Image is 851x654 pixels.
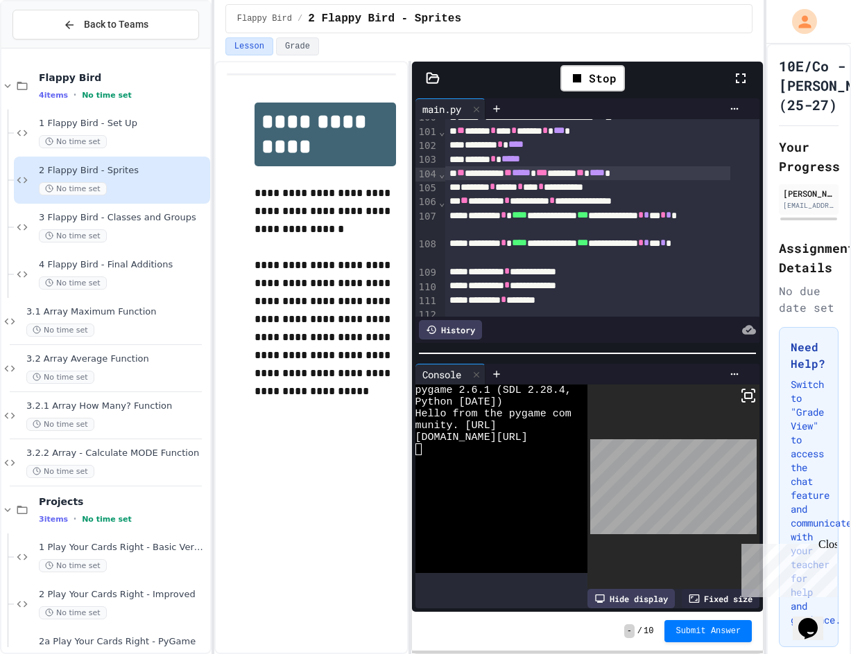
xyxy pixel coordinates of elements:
div: Console [415,364,485,385]
iframe: chat widget [736,538,837,597]
h2: Your Progress [779,137,839,176]
div: Hide display [587,589,675,608]
span: • [74,513,76,524]
div: 101 [415,125,438,139]
span: Flappy Bird [39,71,207,84]
h2: Assignment Details [779,238,839,277]
span: 2a Play Your Cards Right - PyGame [39,636,207,648]
div: My Account [777,6,820,37]
span: / [298,13,302,24]
span: No time set [39,606,107,619]
span: 3.2.2 Array - Calculate MODE Function [26,448,207,459]
span: No time set [39,135,107,148]
span: No time set [39,182,107,195]
span: 4 Flappy Bird - Final Additions [39,259,207,271]
span: No time set [39,229,107,242]
div: 103 [415,153,438,167]
div: main.py [415,102,468,116]
span: 1 Flappy Bird - Set Up [39,118,207,130]
span: munity. [URL] [415,420,497,432]
div: main.py [415,98,485,119]
span: No time set [39,559,107,572]
span: 3.2.1 Array How Many? Function [26,400,207,412]
span: 2 Flappy Bird - Sprites [308,10,461,27]
button: Back to Teams [12,10,199,39]
span: - [624,624,635,638]
span: pygame 2.6.1 (SDL 2.28.4, [415,385,571,396]
span: • [74,89,76,100]
span: No time set [39,276,107,290]
div: [PERSON_NAME] [783,187,834,200]
div: [EMAIL_ADDRESS][DOMAIN_NAME] [783,200,834,211]
div: Console [415,367,468,382]
div: 105 [415,182,438,195]
span: 2 Play Your Cards Right - Improved [39,589,207,601]
button: Grade [276,37,319,55]
span: Hello from the pygame com [415,408,571,420]
span: 3.1 Array Maximum Function [26,306,207,318]
div: Stop [560,65,625,91]
span: Fold line [438,197,445,208]
div: History [419,320,482,339]
span: [DOMAIN_NAME][URL] [415,432,528,443]
p: Switch to "Grade View" to access the chat feature and communicate with your teacher for help and ... [791,378,827,627]
span: Python [DATE]) [415,396,503,408]
span: No time set [26,465,94,478]
button: Submit Answer [664,620,752,642]
span: No time set [26,371,94,384]
span: Back to Teams [84,17,148,32]
h3: Need Help? [791,339,827,372]
div: 110 [415,281,438,294]
span: 2 Flappy Bird - Sprites [39,165,207,177]
div: 109 [415,266,438,280]
div: 111 [415,294,438,308]
button: Lesson [225,37,273,55]
span: Fold line [438,126,445,137]
span: No time set [26,418,94,431]
span: No time set [82,91,132,100]
div: 112 [415,308,438,322]
span: 10 [644,626,653,637]
span: Fold line [438,168,445,179]
iframe: chat widget [793,599,837,640]
span: 4 items [39,91,68,100]
span: No time set [82,515,132,524]
span: 3 items [39,515,68,524]
div: No due date set [779,283,839,316]
div: 106 [415,195,438,209]
span: 3 Flappy Bird - Classes and Groups [39,212,207,224]
div: 102 [415,139,438,153]
div: 108 [415,238,438,266]
span: No time set [26,324,94,337]
span: / [637,626,642,637]
div: Fixed size [682,589,759,608]
span: Projects [39,495,207,508]
div: Chat with us now!Close [6,6,96,88]
span: Flappy Bird [237,13,292,24]
div: 104 [415,168,438,182]
span: 1 Play Your Cards Right - Basic Version [39,542,207,554]
span: Submit Answer [676,626,741,637]
span: 3.2 Array Average Function [26,353,207,365]
div: 107 [415,210,438,238]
